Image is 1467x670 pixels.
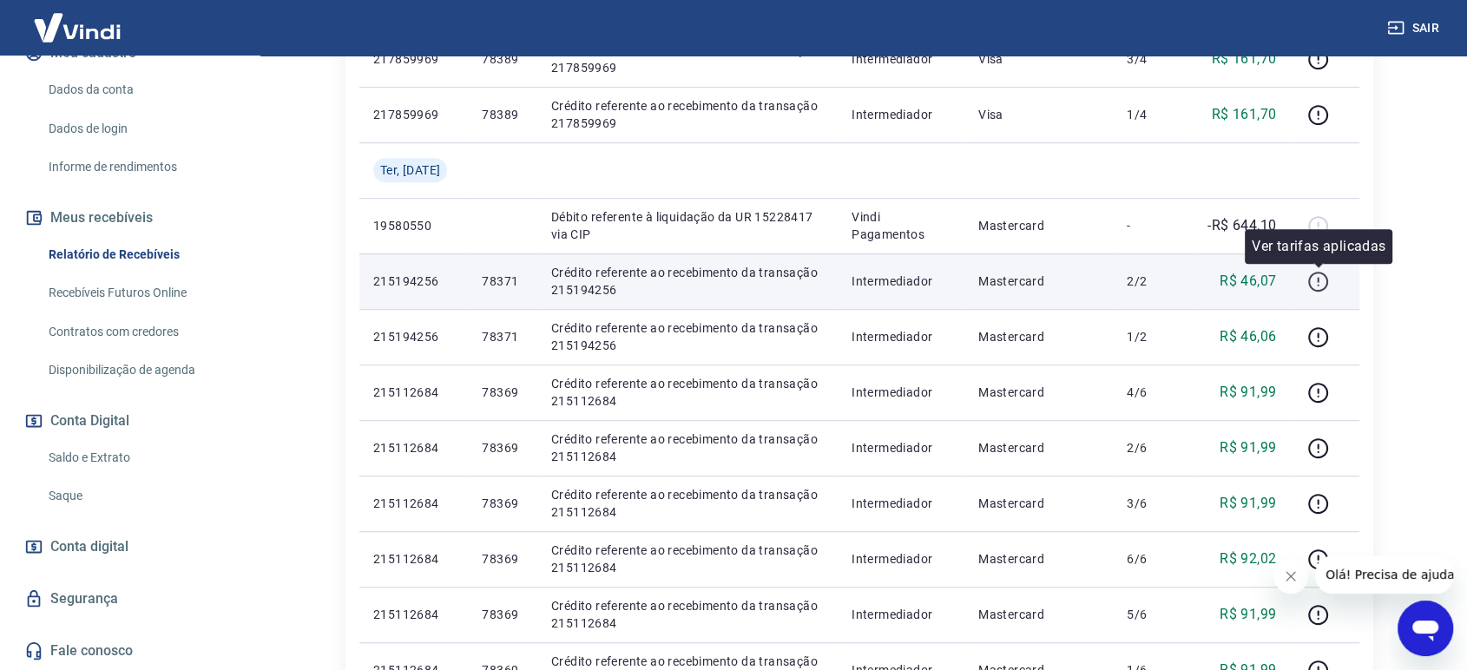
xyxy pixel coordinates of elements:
p: R$ 91,99 [1220,437,1276,458]
iframe: Botão para abrir a janela de mensagens [1398,601,1453,656]
p: Visa [978,106,1099,123]
p: - [1127,217,1178,234]
p: Intermediador [852,439,951,457]
p: 1/4 [1127,106,1178,123]
p: 2/6 [1127,439,1178,457]
span: Ter, [DATE] [380,161,440,179]
p: 217859969 [373,106,454,123]
p: Intermediador [852,50,951,68]
p: Ver tarifas aplicadas [1252,236,1385,257]
p: 1/2 [1127,328,1178,345]
p: 78371 [482,273,523,290]
p: Intermediador [852,273,951,290]
p: Intermediador [852,106,951,123]
p: 78369 [482,550,523,568]
p: Visa [978,50,1099,68]
p: R$ 161,70 [1212,104,1277,125]
p: Crédito referente ao recebimento da transação 215194256 [551,264,824,299]
p: Débito referente à liquidação da UR 15228417 via CIP [551,208,824,243]
p: R$ 46,06 [1220,326,1276,347]
p: 5/6 [1127,606,1178,623]
p: 78369 [482,384,523,401]
p: Crédito referente ao recebimento da transação 215112684 [551,430,824,465]
p: 4/6 [1127,384,1178,401]
p: Intermediador [852,495,951,512]
button: Meus recebíveis [21,199,239,237]
p: Intermediador [852,328,951,345]
p: 78389 [482,50,523,68]
p: Crédito referente ao recebimento da transação 215112684 [551,486,824,521]
p: Mastercard [978,550,1099,568]
a: Dados da conta [42,72,239,108]
p: R$ 161,70 [1212,49,1277,69]
p: 3/6 [1127,495,1178,512]
p: Crédito referente ao recebimento da transação 215112684 [551,597,824,632]
a: Disponibilização de agenda [42,352,239,388]
a: Recebíveis Futuros Online [42,275,239,311]
a: Dados de login [42,111,239,147]
p: 19580550 [373,217,454,234]
iframe: Fechar mensagem [1273,559,1308,594]
p: Crédito referente ao recebimento da transação 215194256 [551,319,824,354]
iframe: Mensagem da empresa [1315,555,1453,594]
p: Mastercard [978,384,1099,401]
span: Conta digital [50,535,128,559]
p: 78371 [482,328,523,345]
p: 215112684 [373,495,454,512]
p: Crédito referente ao recebimento da transação 215112684 [551,375,824,410]
a: Segurança [21,580,239,618]
p: Mastercard [978,273,1099,290]
p: Mastercard [978,495,1099,512]
a: Informe de rendimentos [42,149,239,185]
p: Intermediador [852,550,951,568]
p: Intermediador [852,384,951,401]
p: 78369 [482,495,523,512]
p: 215112684 [373,439,454,457]
p: R$ 91,99 [1220,493,1276,514]
p: Mastercard [978,606,1099,623]
p: 2/2 [1127,273,1178,290]
a: Contratos com credores [42,314,239,350]
p: Crédito referente ao recebimento da transação 215112684 [551,542,824,576]
button: Sair [1384,12,1446,44]
button: Conta Digital [21,402,239,440]
p: 215112684 [373,384,454,401]
p: Crédito referente ao recebimento da transação 217859969 [551,42,824,76]
p: 6/6 [1127,550,1178,568]
span: Olá! Precisa de ajuda? [10,12,146,26]
p: 215194256 [373,328,454,345]
p: 215112684 [373,606,454,623]
a: Relatório de Recebíveis [42,237,239,273]
p: R$ 92,02 [1220,548,1276,569]
p: Mastercard [978,217,1099,234]
p: Mastercard [978,328,1099,345]
p: 217859969 [373,50,454,68]
p: 78369 [482,606,523,623]
p: R$ 91,99 [1220,604,1276,625]
p: Intermediador [852,606,951,623]
a: Saque [42,478,239,514]
p: R$ 46,07 [1220,271,1276,292]
p: R$ 91,99 [1220,382,1276,403]
a: Fale conosco [21,632,239,670]
a: Saldo e Extrato [42,440,239,476]
a: Conta digital [21,528,239,566]
p: Vindi Pagamentos [852,208,951,243]
p: 78369 [482,439,523,457]
p: 215112684 [373,550,454,568]
p: Mastercard [978,439,1099,457]
p: 215194256 [373,273,454,290]
p: Crédito referente ao recebimento da transação 217859969 [551,97,824,132]
p: -R$ 644,10 [1207,215,1276,236]
p: 78389 [482,106,523,123]
img: Vindi [21,1,134,54]
p: 3/4 [1127,50,1178,68]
